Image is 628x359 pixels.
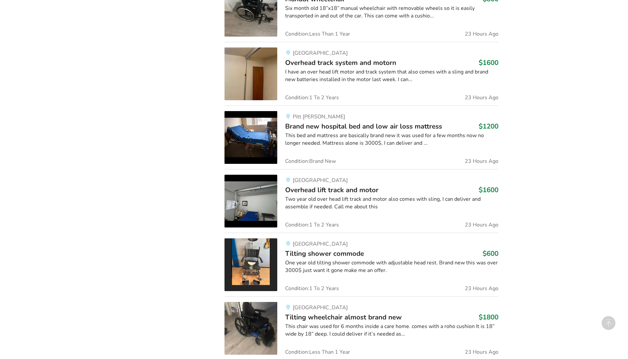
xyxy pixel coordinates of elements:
span: [GEOGRAPHIC_DATA] [293,240,348,248]
h3: $600 [483,249,498,258]
span: Overhead track system and motorn [285,58,396,67]
span: 23 Hours Ago [465,95,498,100]
span: Overhead lift track and motor [285,185,378,194]
h3: $1600 [479,58,498,67]
a: transfer aids-overhead lift track and motor [GEOGRAPHIC_DATA]Overhead lift track and motor$1600Tw... [224,169,498,233]
img: transfer aids-overhead lift track and motor [224,175,277,227]
span: 23 Hours Ago [465,222,498,227]
span: Condition: 1 To 2 Years [285,95,339,100]
span: Condition: 1 To 2 Years [285,222,339,227]
span: 23 Hours Ago [465,349,498,355]
a: bedroom equipment-brand new hospital bed and low air loss mattress Pitt [PERSON_NAME]Brand new ho... [224,105,498,169]
img: transfer aids-overhead track system and motorn [224,47,277,100]
span: [GEOGRAPHIC_DATA] [293,177,348,184]
span: Brand new hospital bed and low air loss mattress [285,122,442,131]
span: Pitt [PERSON_NAME] [293,113,345,120]
div: Two year old over head lift track and motor also comes with sling, I can deliver and assemble if ... [285,195,498,211]
span: Condition: 1 To 2 Years [285,286,339,291]
span: Tilting wheelchair almost brand new [285,313,402,322]
span: Tilting shower commode [285,249,364,258]
a: bathroom safety-tilting shower commode [GEOGRAPHIC_DATA]Tilting shower commode$600One year old ti... [224,233,498,296]
h3: $1600 [479,186,498,194]
span: [GEOGRAPHIC_DATA] [293,304,348,311]
span: Condition: Brand New [285,159,336,164]
h3: $1800 [479,313,498,321]
span: Condition: Less Than 1 Year [285,31,350,37]
h3: $1200 [479,122,498,131]
div: One year old tilting shower commode with adjustable head rest. Brand new this was over 3000$ just... [285,259,498,274]
span: [GEOGRAPHIC_DATA] [293,49,348,57]
div: I have an over head lift motor and track system that also comes with a sling and brand new batter... [285,68,498,83]
span: 23 Hours Ago [465,159,498,164]
div: This chair was used for 6 months inside a care home. comes with a roho cushion It is 18” wide by ... [285,323,498,338]
span: Condition: Less Than 1 Year [285,349,350,355]
img: bathroom safety-tilting shower commode [224,238,277,291]
div: Six month old 18”x18” manual wheelchair with removable wheels so it is easily transported in and ... [285,5,498,20]
div: This bed and mattress are basically brand new it was used for a few months now no longer needed. ... [285,132,498,147]
img: bedroom equipment-brand new hospital bed and low air loss mattress [224,111,277,164]
span: 23 Hours Ago [465,286,498,291]
img: mobility-tilting wheelchair almost brand new [224,302,277,355]
a: transfer aids-overhead track system and motorn[GEOGRAPHIC_DATA]Overhead track system and motorn$1... [224,42,498,105]
span: 23 Hours Ago [465,31,498,37]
